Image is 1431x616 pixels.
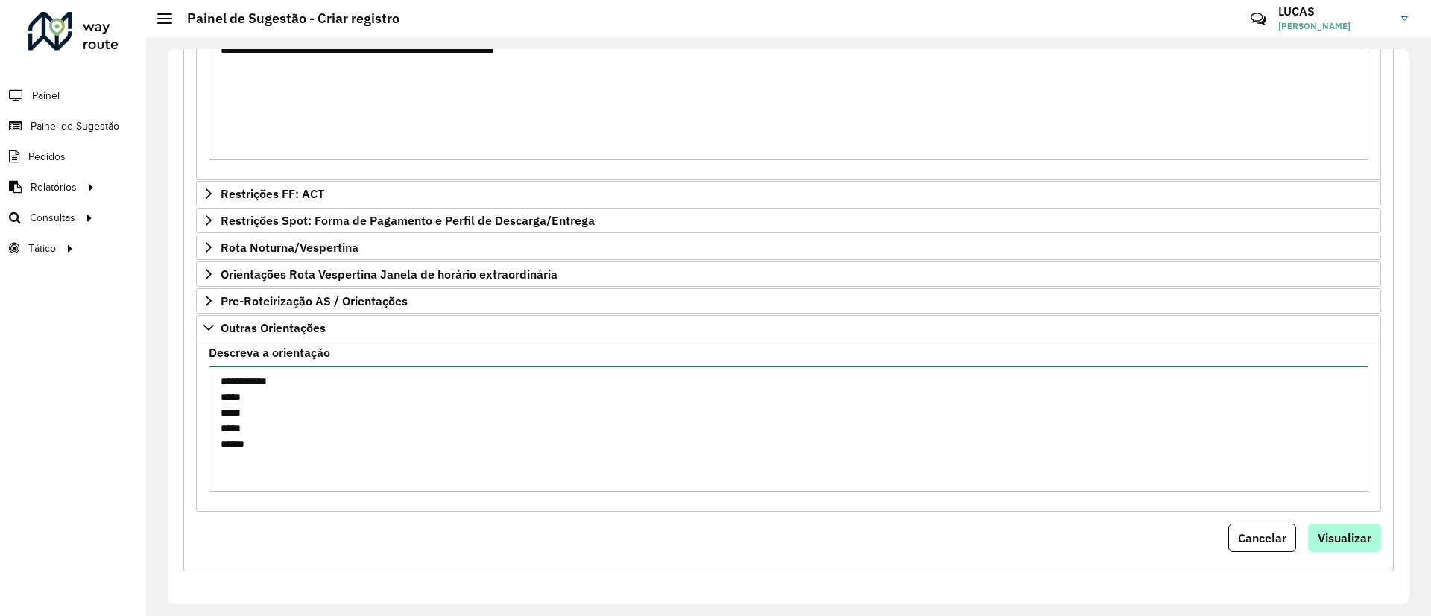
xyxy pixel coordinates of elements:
span: Rota Noturna/Vespertina [221,241,358,253]
h2: Painel de Sugestão - Criar registro [172,10,399,27]
span: Visualizar [1318,530,1371,545]
span: Pre-Roteirização AS / Orientações [221,295,408,307]
button: Visualizar [1308,524,1381,552]
span: Pedidos [28,149,66,165]
span: Orientações Rota Vespertina Janela de horário extraordinária [221,268,557,280]
span: Painel de Sugestão [31,118,119,134]
a: Pre-Roteirização AS / Orientações [196,288,1381,314]
a: Restrições Spot: Forma de Pagamento e Perfil de Descarga/Entrega [196,208,1381,233]
span: Restrições FF: ACT [221,188,324,200]
span: Outras Orientações [221,322,326,334]
a: Contato Rápido [1242,3,1274,35]
h3: LUCAS [1278,4,1390,19]
div: Outras Orientações [196,340,1381,511]
span: Cancelar [1238,530,1286,545]
a: Orientações Rota Vespertina Janela de horário extraordinária [196,261,1381,287]
span: Relatórios [31,180,77,195]
span: Consultas [30,210,75,226]
label: Descreva a orientação [209,343,330,361]
a: Restrições FF: ACT [196,181,1381,206]
span: Restrições Spot: Forma de Pagamento e Perfil de Descarga/Entrega [221,215,595,226]
button: Cancelar [1228,524,1296,552]
span: Tático [28,241,56,256]
span: Painel [32,88,60,104]
a: Rota Noturna/Vespertina [196,235,1381,260]
span: [PERSON_NAME] [1278,19,1390,33]
a: Outras Orientações [196,315,1381,340]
